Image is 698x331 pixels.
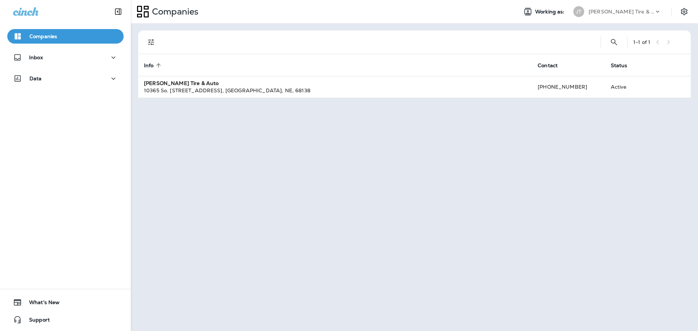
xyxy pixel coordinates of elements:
button: Filters [144,35,159,49]
button: Support [7,312,124,327]
td: [PHONE_NUMBER] [532,76,605,98]
p: Inbox [29,55,43,60]
span: Status [611,62,627,69]
span: What's New [22,299,60,308]
div: JT [573,6,584,17]
td: Active [605,76,651,98]
span: Info [144,62,163,69]
span: Contact [538,62,567,69]
span: Support [22,317,50,326]
span: Info [144,62,154,69]
button: What's New [7,295,124,310]
p: Companies [29,33,57,39]
span: Working as: [535,9,566,15]
span: Contact [538,62,558,69]
p: [PERSON_NAME] Tire & Auto [589,9,654,15]
span: Status [611,62,637,69]
strong: [PERSON_NAME] Tire & Auto [144,80,219,86]
div: 1 - 1 of 1 [633,39,650,45]
div: 10365 So. [STREET_ADDRESS] , [GEOGRAPHIC_DATA] , NE , 68138 [144,87,526,94]
button: Collapse Sidebar [108,4,128,19]
button: Companies [7,29,124,44]
p: Data [29,76,42,81]
p: Companies [149,6,198,17]
button: Data [7,71,124,86]
button: Settings [678,5,691,18]
button: Search Companies [607,35,621,49]
button: Inbox [7,50,124,65]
